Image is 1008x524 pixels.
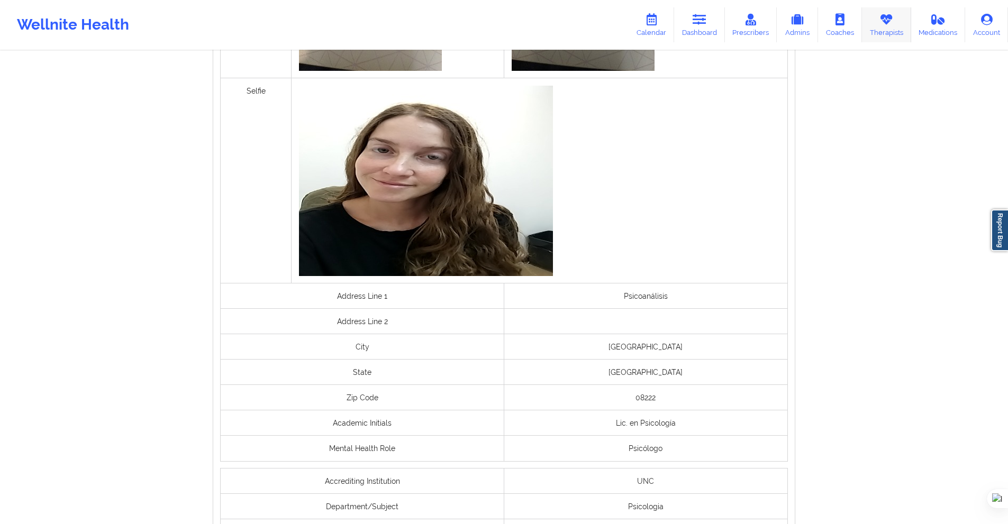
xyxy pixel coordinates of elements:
a: Coaches [818,7,862,42]
a: Dashboard [674,7,725,42]
a: Therapists [862,7,911,42]
img: fcccf254-e32f-4e77-b8a7-198e0686c1b2_SofiaDalmagro_Riera__selfie_1759323210243.jpg [299,86,553,276]
div: [GEOGRAPHIC_DATA] [504,360,788,385]
div: 08222 [504,385,788,410]
div: City [221,334,504,360]
div: Academic Initials [221,410,504,436]
div: Address Line 1 [221,283,504,309]
a: Account [965,7,1008,42]
div: Lic. en Psicología [504,410,788,436]
div: Mental Health Role [221,436,504,461]
a: Admins [777,7,818,42]
a: Calendar [629,7,674,42]
a: Prescribers [725,7,777,42]
div: [GEOGRAPHIC_DATA] [504,334,788,360]
div: Department/Subject [221,494,504,519]
div: Selfie [221,78,292,283]
div: UNC [504,468,788,494]
div: Psicólogo [504,436,788,461]
div: Psicoanálisis [504,283,788,309]
a: Report Bug [991,209,1008,251]
div: Accrediting Institution [221,468,504,494]
div: Zip Code [221,385,504,410]
div: Psicologia [504,494,788,519]
div: State [221,360,504,385]
a: Medications [911,7,966,42]
div: Address Line 2 [221,309,504,334]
